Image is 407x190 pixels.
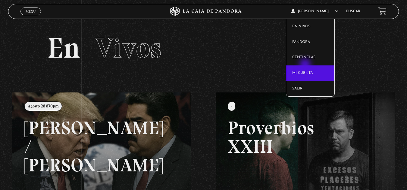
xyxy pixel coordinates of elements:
h2: En [47,34,360,62]
span: [PERSON_NAME] [291,10,338,13]
a: Buscar [346,10,360,13]
a: Mi cuenta [286,65,334,81]
a: En vivos [286,19,334,35]
a: Centinelas [286,50,334,65]
span: Vivos [95,31,161,65]
a: View your shopping cart [378,7,387,15]
a: Pandora [286,35,334,50]
span: Menu [26,10,36,13]
span: Cerrar [23,14,38,19]
a: Salir [286,81,334,97]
